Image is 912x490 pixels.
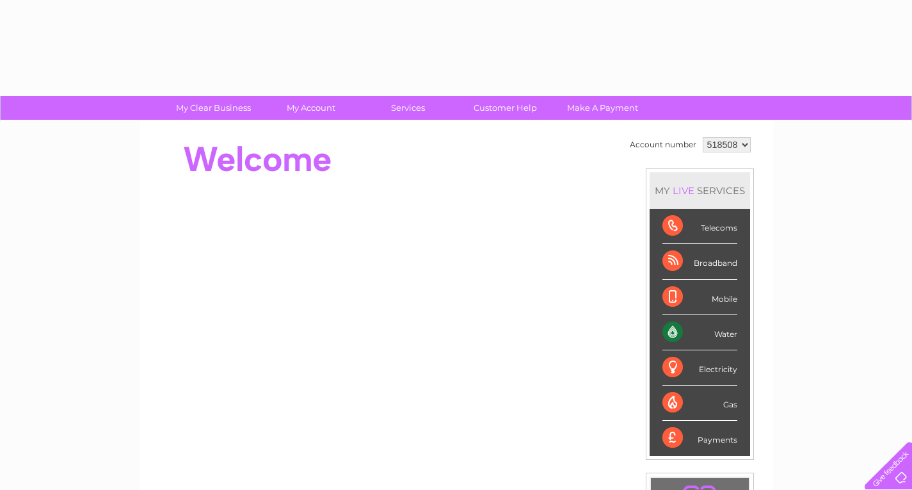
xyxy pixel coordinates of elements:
[355,96,461,120] a: Services
[662,244,737,279] div: Broadband
[662,421,737,455] div: Payments
[662,386,737,421] div: Gas
[452,96,558,120] a: Customer Help
[258,96,364,120] a: My Account
[627,134,700,156] td: Account number
[662,280,737,315] div: Mobile
[161,96,266,120] a: My Clear Business
[662,315,737,350] div: Water
[650,172,750,209] div: MY SERVICES
[662,350,737,386] div: Electricity
[550,96,655,120] a: Make A Payment
[670,184,697,197] div: LIVE
[662,209,737,244] div: Telecoms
